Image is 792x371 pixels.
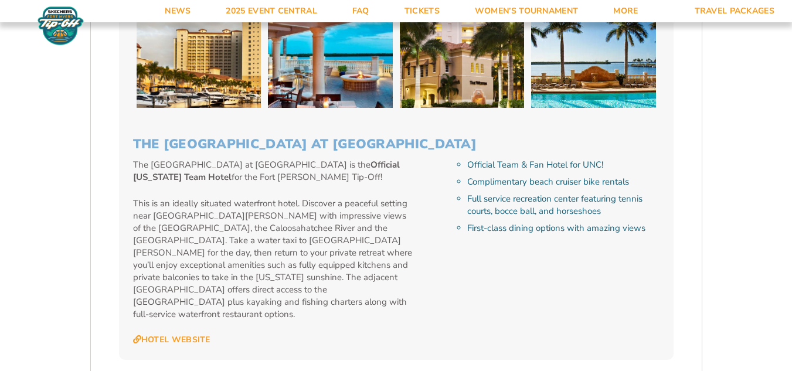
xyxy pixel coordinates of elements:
[531,20,656,108] img: The Westin Cape Coral Resort at Marina Village (2025 BEACH)
[133,159,400,183] strong: Official [US_STATE] Team Hotel
[467,159,659,171] li: Official Team & Fan Hotel for UNC!
[133,335,210,345] a: Hotel Website
[467,222,659,234] li: First-class dining options with amazing views
[133,198,414,321] p: This is an ideally situated waterfront hotel. Discover a peaceful setting near [GEOGRAPHIC_DATA][...
[467,176,659,188] li: Complimentary beach cruiser bike rentals
[467,193,659,217] li: Full service recreation center featuring tennis courts, bocce ball, and horseshoes
[133,159,414,183] p: The [GEOGRAPHIC_DATA] at [GEOGRAPHIC_DATA] is the for the Fort [PERSON_NAME] Tip-Off!
[400,20,525,108] img: The Westin Cape Coral Resort at Marina Village (2025 BEACH)
[268,20,393,108] img: The Westin Cape Coral Resort at Marina Village (2025 BEACH)
[137,20,261,108] img: The Westin Cape Coral Resort at Marina Village (2025 BEACH)
[133,137,660,152] h3: The [GEOGRAPHIC_DATA] at [GEOGRAPHIC_DATA]
[35,6,86,46] img: Fort Myers Tip-Off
